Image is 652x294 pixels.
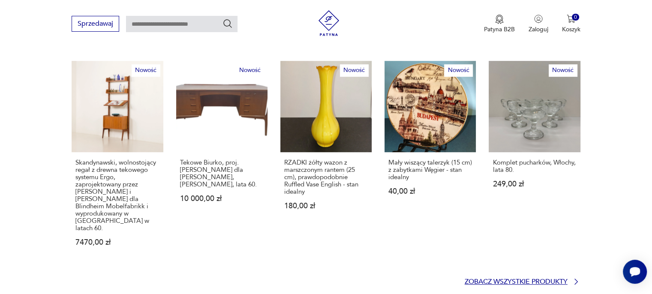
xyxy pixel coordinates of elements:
[388,188,472,195] p: 40,00 zł
[567,15,575,23] img: Ikona koszyka
[484,25,515,33] p: Patyna B2B
[465,279,568,285] p: Zobacz wszystkie produkty
[72,21,119,27] a: Sprzedawaj
[495,15,504,24] img: Ikona medalu
[284,202,368,210] p: 180,00 zł
[529,15,548,33] button: Zaloguj
[534,15,543,23] img: Ikonka użytkownika
[489,61,580,263] a: NowośćKomplet pucharków, Włochy, lata 80.Komplet pucharków, Włochy, lata 80.249,00 zł
[180,195,264,202] p: 10 000,00 zł
[493,159,576,174] p: Komplet pucharków, Włochy, lata 80.
[623,260,647,284] iframe: Smartsupp widget button
[562,25,580,33] p: Koszyk
[493,180,576,188] p: 249,00 zł
[284,159,368,195] p: RZADKI żółty wazon z marszczonym rantem (25 cm), prawdopodobnie Ruffled Vase English - stan idealny
[316,10,342,36] img: Patyna - sklep z meblami i dekoracjami vintage
[529,25,548,33] p: Zaloguj
[75,239,159,246] p: 7470,00 zł
[180,159,264,188] p: Tekowe Biurko, proj. [PERSON_NAME] dla [PERSON_NAME], [PERSON_NAME], lata 60.
[385,61,476,263] a: NowośćMały wiszący talerzyk (15 cm) z zabytkami Węgier - stan idealnyMały wiszący talerzyk (15 cm...
[484,15,515,33] a: Ikona medaluPatyna B2B
[75,159,159,232] p: Skandynawski, wolnostojący regał z drewna tekowego systemu Ergo, zaprojektowany przez [PERSON_NAM...
[280,61,372,263] a: NowośćRZADKI żółty wazon z marszczonym rantem (25 cm), prawdopodobnie Ruffled Vase English - stan...
[176,61,267,263] a: NowośćTekowe Biurko, proj. Svend Aage Madsen dla H.P. Hansen, Dania, lata 60.Tekowe Biurko, proj....
[562,15,580,33] button: 0Koszyk
[72,61,163,263] a: NowośćSkandynawski, wolnostojący regał z drewna tekowego systemu Ergo, zaprojektowany przez Johna...
[484,15,515,33] button: Patyna B2B
[572,14,579,21] div: 0
[465,277,580,286] a: Zobacz wszystkie produkty
[388,159,472,181] p: Mały wiszący talerzyk (15 cm) z zabytkami Węgier - stan idealny
[72,16,119,32] button: Sprzedawaj
[222,18,233,29] button: Szukaj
